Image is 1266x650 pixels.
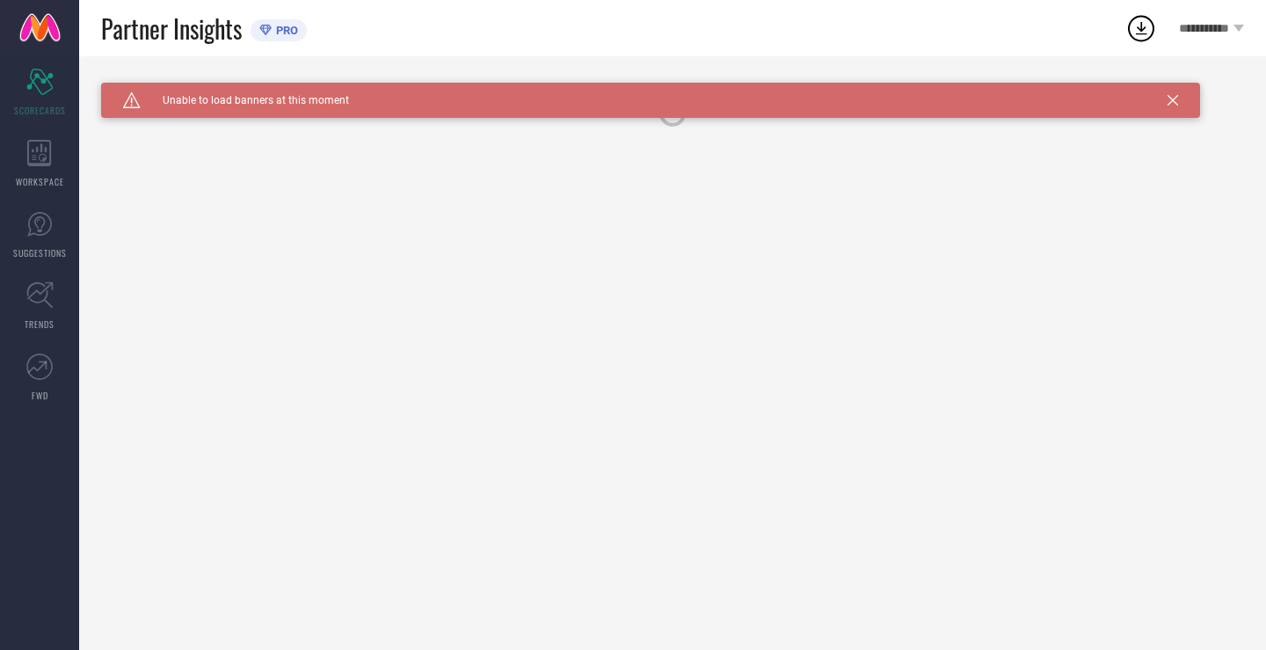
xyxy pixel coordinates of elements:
[141,94,349,106] span: Unable to load banners at this moment
[101,11,242,47] span: Partner Insights
[1125,12,1157,44] div: Open download list
[13,246,67,259] span: SUGGESTIONS
[272,24,298,37] span: PRO
[14,104,66,117] span: SCORECARDS
[25,318,55,331] span: TRENDS
[32,389,48,402] span: FWD
[16,175,64,188] span: WORKSPACE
